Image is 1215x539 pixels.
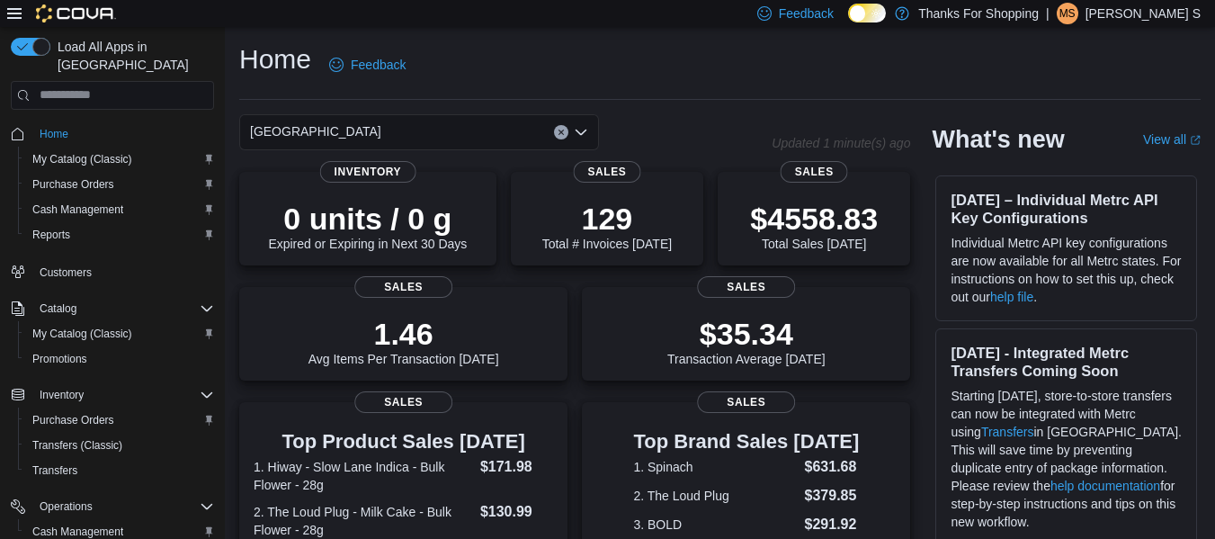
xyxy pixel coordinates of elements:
p: $35.34 [667,316,826,352]
span: Home [40,127,68,141]
span: My Catalog (Classic) [32,152,132,166]
a: My Catalog (Classic) [25,148,139,170]
button: Clear input [554,125,568,139]
span: Inventory [32,384,214,406]
span: Home [32,122,214,145]
button: Promotions [18,346,221,372]
span: Promotions [32,352,87,366]
span: [GEOGRAPHIC_DATA] [250,121,381,142]
span: Feedback [351,56,406,74]
a: Customers [32,262,99,283]
a: Purchase Orders [25,174,121,195]
a: help documentation [1050,479,1160,493]
span: Transfers [32,463,77,478]
button: Inventory [4,382,221,408]
div: Avg Items Per Transaction [DATE] [308,316,499,366]
span: Purchase Orders [25,409,214,431]
span: Sales [781,161,848,183]
span: Catalog [32,298,214,319]
span: Sales [697,276,796,298]
span: Sales [697,391,796,413]
a: Feedback [322,47,413,83]
span: Sales [573,161,640,183]
svg: External link [1190,135,1201,146]
dt: 1. Spinach [633,458,797,476]
a: Home [32,123,76,145]
dt: 2. The Loud Plug [633,487,797,505]
div: Transaction Average [DATE] [667,316,826,366]
button: My Catalog (Classic) [18,321,221,346]
button: Catalog [4,296,221,321]
h3: Top Product Sales [DATE] [254,431,553,453]
button: Purchase Orders [18,408,221,433]
span: Dark Mode [848,22,849,23]
dd: $631.68 [805,456,860,478]
a: Purchase Orders [25,409,121,431]
a: help file [990,290,1033,304]
a: Cash Management [25,199,130,220]
span: Sales [354,276,453,298]
div: Total Sales [DATE] [750,201,878,251]
dd: $171.98 [480,456,553,478]
p: Individual Metrc API key configurations are now available for all Metrc states. For instructions ... [951,234,1182,306]
button: Customers [4,258,221,284]
dt: 2. The Loud Plug - Milk Cake - Bulk Flower - 28g [254,503,473,539]
button: Purchase Orders [18,172,221,197]
span: My Catalog (Classic) [32,327,132,341]
a: Reports [25,224,77,246]
span: Transfers (Classic) [32,438,122,453]
span: My Catalog (Classic) [25,323,214,345]
button: Reports [18,222,221,247]
a: View allExternal link [1143,132,1201,147]
div: Expired or Expiring in Next 30 Days [268,201,467,251]
button: Open list of options [574,125,588,139]
span: Cash Management [32,202,123,217]
h1: Home [239,41,311,77]
span: Cash Management [25,199,214,220]
p: | [1046,3,1050,24]
span: Inventory [320,161,416,183]
a: Promotions [25,348,94,370]
span: Reports [25,224,214,246]
dt: 3. BOLD [633,516,797,534]
button: Catalog [32,298,84,319]
button: My Catalog (Classic) [18,147,221,172]
span: MS [1059,3,1076,24]
dt: 1. Hiway - Slow Lane Indica - Bulk Flower - 28g [254,458,473,494]
p: [PERSON_NAME] S [1085,3,1201,24]
p: $4558.83 [750,201,878,237]
button: Operations [32,496,100,517]
button: Operations [4,494,221,519]
a: My Catalog (Classic) [25,323,139,345]
button: Transfers (Classic) [18,433,221,458]
h3: [DATE] – Individual Metrc API Key Configurations [951,191,1182,227]
span: Operations [32,496,214,517]
button: Inventory [32,384,91,406]
span: Purchase Orders [32,177,114,192]
p: Starting [DATE], store-to-store transfers can now be integrated with Metrc using in [GEOGRAPHIC_D... [951,387,1182,531]
a: Transfers [25,460,85,481]
p: 129 [542,201,672,237]
span: Transfers (Classic) [25,435,214,456]
span: Customers [32,260,214,283]
a: Transfers [981,425,1034,439]
span: Cash Management [32,525,123,539]
input: Dark Mode [848,4,886,22]
span: Catalog [40,301,76,316]
p: 0 units / 0 g [268,201,467,237]
span: Operations [40,499,93,514]
p: 1.46 [308,316,499,352]
span: Customers [40,265,92,280]
p: Updated 1 minute(s) ago [772,136,910,150]
h3: Top Brand Sales [DATE] [633,431,859,453]
span: My Catalog (Classic) [25,148,214,170]
button: Cash Management [18,197,221,222]
div: Meade S [1057,3,1078,24]
dd: $291.92 [805,514,860,535]
span: Feedback [779,4,834,22]
span: Load All Apps in [GEOGRAPHIC_DATA] [50,38,214,74]
button: Home [4,121,221,147]
span: Purchase Orders [32,413,114,427]
span: Promotions [25,348,214,370]
p: Thanks For Shopping [918,3,1039,24]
